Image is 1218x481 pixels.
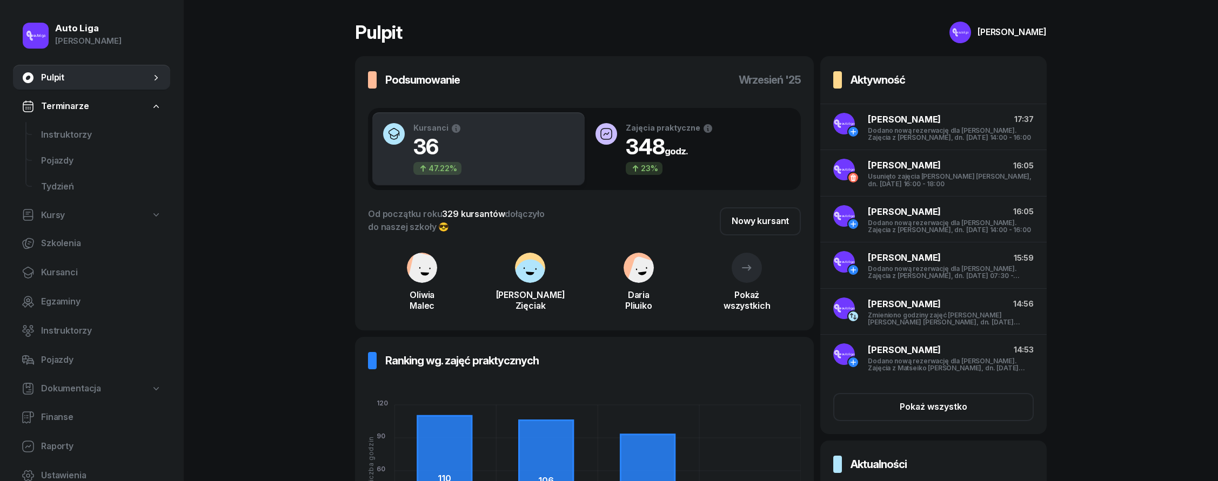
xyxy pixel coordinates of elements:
[720,207,801,235] a: Nowy kursant
[833,159,855,180] img: logo-autoliga.png
[13,231,170,256] a: Szkolenia
[41,353,162,367] span: Pojazdy
[626,162,662,175] div: 23%
[693,289,801,311] div: Pokaż wszystkich
[868,252,941,263] span: [PERSON_NAME]
[41,324,162,338] span: Instruktorzy
[1014,345,1034,354] span: 14:53
[868,357,1034,371] div: Dodano nową rezerwację dla [PERSON_NAME]. Zajęcia z Matseiko [PERSON_NAME], dn. [DATE] 06:00 - 07:00
[732,214,789,228] div: Nowy kursant
[41,180,162,194] span: Tydzień
[626,134,713,160] h1: 348
[1013,207,1034,216] span: 16:05
[13,347,170,373] a: Pojazdy
[833,205,855,227] img: logo-autoliga.png
[693,266,801,311] a: Pokażwszystkich
[13,433,170,459] a: Raporty
[585,274,693,311] a: DariaPliuiko
[1014,253,1034,262] span: 15:59
[368,274,476,311] a: OliwiaMalec
[833,393,1034,421] button: Pokaż wszystko
[368,289,476,311] div: Oliwia Malec
[868,127,1034,141] div: Dodano nową rezerwację dla [PERSON_NAME]. Zajęcia z [PERSON_NAME], dn. [DATE] 14:00 - 16:00
[32,174,170,200] a: Tydzień
[41,382,101,396] span: Dokumentacja
[868,160,941,171] span: [PERSON_NAME]
[41,410,162,424] span: Finanse
[13,404,170,430] a: Finanse
[413,123,461,134] div: Kursanci
[476,289,584,311] div: [PERSON_NAME] Zięciak
[833,251,855,273] img: logo-autoliga.png
[851,71,905,89] h3: Aktywność
[13,318,170,344] a: Instruktorzy
[377,432,385,440] tspan: 90
[41,154,162,168] span: Pojazdy
[868,344,941,355] span: [PERSON_NAME]
[442,208,505,219] span: 329 kursantów
[978,28,1047,36] div: [PERSON_NAME]
[585,112,797,186] button: Zajęcia praktyczne348godz.23%
[368,207,545,233] div: Od początku roku dołączyło do naszej szkoły 😎
[355,23,402,42] h1: Pulpit
[41,439,162,453] span: Raporty
[41,266,162,280] span: Kursanci
[413,162,461,175] div: 47.22%
[41,295,162,309] span: Egzaminy
[55,24,122,33] div: Auto Liga
[476,274,584,311] a: [PERSON_NAME]Zięciak
[41,71,151,85] span: Pulpit
[13,94,170,119] a: Terminarze
[585,289,693,311] div: Daria Pliuiko
[833,297,855,319] img: logo-autoliga.png
[1013,299,1034,308] span: 14:56
[868,265,1034,279] div: Dodano nową rezerwację dla [PERSON_NAME]. Zajęcia z [PERSON_NAME], dn. [DATE] 07:30 - 09:30
[833,113,855,134] img: logo-autoliga.png
[372,112,585,186] button: Kursanci3647.22%
[41,128,162,142] span: Instruktorzy
[385,71,460,89] h3: Podsumowanie
[868,311,1034,326] div: Zmieniono godziny zajęć [PERSON_NAME] [PERSON_NAME] [PERSON_NAME], dn. [DATE] 08:00 - 09:00 na 08...
[1013,161,1034,170] span: 16:05
[377,465,385,473] tspan: 60
[385,352,539,369] h3: Ranking wg. zajęć praktycznych
[1014,114,1034,124] span: 17:37
[820,56,1047,434] a: Aktywność[PERSON_NAME]17:37Dodano nową rezerwację dla [PERSON_NAME]. Zajęcia z [PERSON_NAME], dn....
[868,219,1034,233] div: Dodano nową rezerwację dla [PERSON_NAME]. Zajęcia z [PERSON_NAME], dn. [DATE] 14:00 - 16:00
[13,260,170,286] a: Kursanci
[413,134,461,160] h1: 36
[900,400,967,414] div: Pokaż wszystko
[32,148,170,174] a: Pojazdy
[626,123,713,134] div: Zajęcia praktyczne
[851,456,907,473] h3: Aktualności
[13,289,170,315] a: Egzaminy
[868,206,941,217] span: [PERSON_NAME]
[665,146,688,157] small: godz.
[13,203,170,228] a: Kursy
[868,299,941,309] span: [PERSON_NAME]
[833,343,855,365] img: logo-autoliga.png
[868,173,1034,187] div: Usunięto zajęcia [PERSON_NAME] [PERSON_NAME], dn. [DATE] 16:00 - 18:00
[41,236,162,250] span: Szkolenia
[739,71,801,89] h3: wrzesień '25
[868,114,941,125] span: [PERSON_NAME]
[32,122,170,148] a: Instruktorzy
[55,34,122,48] div: [PERSON_NAME]
[377,399,388,407] tspan: 120
[41,208,65,222] span: Kursy
[13,376,170,401] a: Dokumentacja
[13,65,170,91] a: Pulpit
[41,99,89,113] span: Terminarze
